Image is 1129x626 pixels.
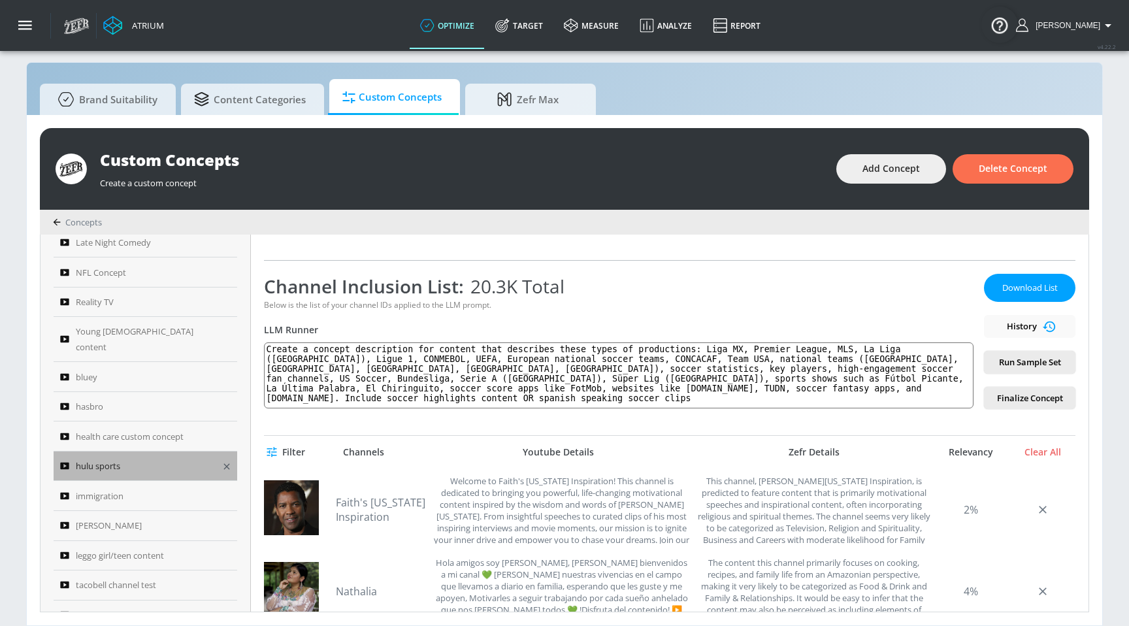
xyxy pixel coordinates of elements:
span: NFL Concept [76,265,126,280]
span: hulu sports [76,458,120,474]
a: Reality TV [54,288,237,318]
span: Content Categories [194,84,306,115]
a: optimize [410,2,485,49]
span: bluey [76,369,97,385]
a: Atrium [103,16,164,35]
span: immigration [76,488,123,504]
button: Delete Concept [953,154,1073,184]
div: Atrium [127,20,164,31]
span: teen beauty concept [76,607,156,623]
span: login as: justin.nim@zefr.com [1030,21,1100,30]
span: Filter [269,444,305,461]
a: Target [485,2,553,49]
a: hulu sports [54,452,237,482]
div: Concepts [53,216,102,228]
div: LLM Runner [264,323,974,336]
a: Young [DEMOGRAPHIC_DATA] content [54,317,237,362]
button: Download List [984,274,1075,302]
button: Add Concept [836,154,946,184]
a: tacobell channel test [54,570,237,601]
span: Run Sample Set [994,355,1065,370]
div: The content this channel primarily focuses on cooking, recipes, and family life from an Amazonian... [696,557,932,625]
div: Channels [343,446,384,458]
a: hasbro [54,392,237,422]
div: Create a custom concept [100,171,823,189]
a: Analyze [629,2,702,49]
button: Finalize Concept [984,387,1075,410]
span: Zefr Max [478,84,578,115]
div: 4% [938,557,1004,625]
a: [PERSON_NAME] [54,511,237,541]
span: Custom Concepts [342,82,442,113]
div: Relevancy [938,446,1004,458]
div: 2% [938,475,1004,544]
span: Concepts [65,216,102,228]
span: Delete Concept [979,161,1047,177]
div: Below is the list of your channel IDs applied to the LLM prompt. [264,299,974,310]
a: Faith's [US_STATE] Inspiration [336,495,427,524]
div: Channel Inclusion List: [264,274,974,299]
img: UCxC3YLW--I_Vymi8T-bYq1Q [264,480,319,535]
div: Welcome to Faith's Washington Inspiration! This channel is dedicated to bringing you powerful, li... [434,475,689,544]
img: UCAvR_PfIRnmtFH8M_SwQ2dg [264,562,319,617]
div: Hola amigos soy NATHALIA, sean bienvenidos a mi canal 💚 Les comparto nuestras vivencias en el cam... [434,557,689,625]
span: 20.3K Total [464,274,564,299]
a: Report [702,2,771,49]
span: Download List [997,280,1062,295]
span: Finalize Concept [994,391,1065,406]
button: [PERSON_NAME] [1016,18,1116,33]
div: This channel, Denzel Washington Inspiration, is predicted to feature content that is primarily mo... [696,475,932,544]
a: measure [553,2,629,49]
div: Youtube Details [427,446,689,458]
span: tacobell channel test [76,577,156,593]
span: hasbro [76,399,103,414]
a: health care custom concept [54,421,237,452]
span: Late Night Comedy [76,235,151,250]
a: Late Night Comedy [54,228,237,258]
textarea: Create a concept description for content that describes these types of productions: Liga MX, Prem... [264,342,974,408]
a: immigration [54,481,237,511]
div: Zefr Details [696,446,932,458]
span: Young [DEMOGRAPHIC_DATA] content [76,323,213,355]
button: Open Resource Center [981,7,1018,43]
a: NFL Concept [54,257,237,288]
button: Filter [264,440,310,465]
button: Run Sample Set [984,351,1075,374]
div: Clear All [1010,446,1075,458]
span: [PERSON_NAME] [76,518,142,533]
span: health care custom concept [76,429,184,444]
span: Reality TV [76,294,114,310]
div: Custom Concepts [100,149,823,171]
a: bluey [54,362,237,392]
a: Nathalia [336,584,427,599]
span: Add Concept [862,161,920,177]
a: leggo girl/teen content [54,541,237,571]
span: Brand Suitability [53,84,157,115]
span: v 4.22.2 [1098,43,1116,50]
span: leggo girl/teen content [76,548,164,563]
